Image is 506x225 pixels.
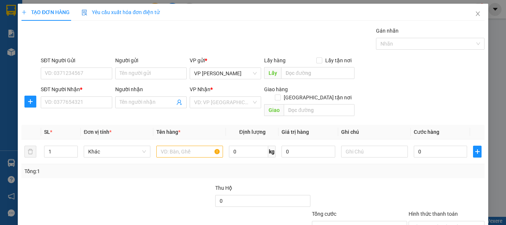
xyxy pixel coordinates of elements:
span: Giao [264,104,284,116]
span: VP Nhận [190,86,210,92]
span: Định lượng [239,129,265,135]
div: Người nhận [115,85,187,93]
span: Lấy hàng [264,57,286,63]
div: VP gửi [190,56,261,64]
span: plus [473,149,481,155]
span: Lấy tận nơi [322,56,354,64]
input: VD: Bàn, Ghế [156,146,223,158]
span: Đơn vị tính [84,129,111,135]
span: Tên hàng [156,129,180,135]
label: Gán nhãn [376,28,399,34]
img: icon [81,10,87,16]
input: Dọc đường [284,104,354,116]
button: delete [24,146,36,158]
span: down [71,152,76,157]
span: VP Thành Thái [194,68,257,79]
input: Dọc đường [281,67,354,79]
span: kg [268,146,276,158]
span: Yêu cầu xuất hóa đơn điện tử [81,9,160,15]
span: Thu Hộ [215,185,232,191]
span: user-add [176,99,182,105]
input: Ghi Chú [341,146,408,158]
span: TẠO ĐƠN HÀNG [21,9,70,15]
label: Hình thức thanh toán [409,211,458,217]
span: Cước hàng [414,129,439,135]
button: plus [473,146,482,158]
span: Tổng cước [312,211,336,217]
span: Khác [88,146,146,157]
div: Tổng: 1 [24,167,196,175]
button: plus [24,96,36,107]
span: Giao hàng [264,86,288,92]
th: Ghi chú [338,125,411,139]
span: [GEOGRAPHIC_DATA] tận nơi [280,93,354,102]
span: Lấy [264,67,281,79]
div: SĐT Người Nhận [41,85,112,93]
button: Close [467,4,488,24]
span: plus [21,10,27,15]
span: Increase Value [69,146,77,152]
div: SĐT Người Gửi [41,56,112,64]
span: close [475,11,481,17]
span: Giá trị hàng [282,129,309,135]
input: 0 [282,146,335,158]
span: Decrease Value [69,152,77,157]
span: up [71,147,76,152]
div: Người gửi [115,56,187,64]
span: SL [44,129,50,135]
span: plus [25,99,36,105]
